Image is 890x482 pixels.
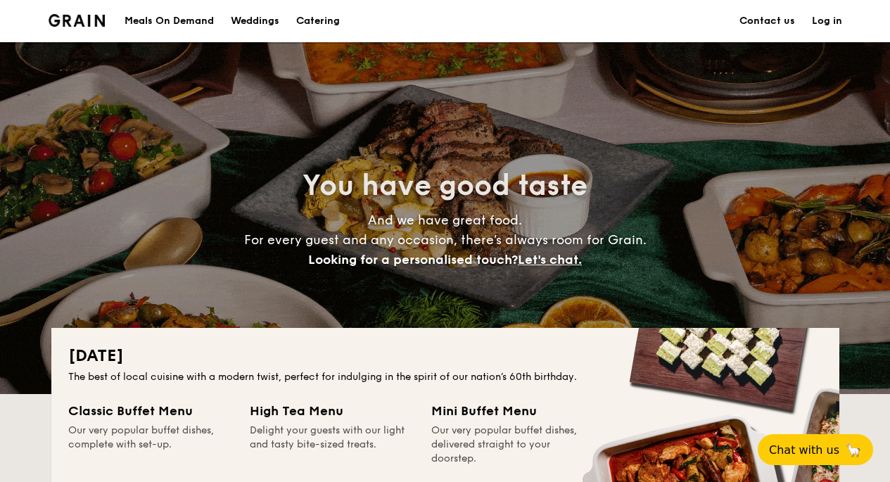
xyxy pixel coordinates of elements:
div: Delight your guests with our light and tasty bite-sized treats. [250,424,414,466]
div: Mini Buffet Menu [431,401,596,421]
button: Chat with us🦙 [758,434,873,465]
img: Grain [49,14,106,27]
span: 🦙 [845,442,862,458]
span: Let's chat. [518,252,582,267]
div: The best of local cuisine with a modern twist, perfect for indulging in the spirit of our nation’... [68,370,822,384]
div: High Tea Menu [250,401,414,421]
div: Classic Buffet Menu [68,401,233,421]
h2: [DATE] [68,345,822,367]
div: Our very popular buffet dishes, complete with set-up. [68,424,233,466]
span: Chat with us [769,443,839,457]
div: Our very popular buffet dishes, delivered straight to your doorstep. [431,424,596,466]
a: Logotype [49,14,106,27]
